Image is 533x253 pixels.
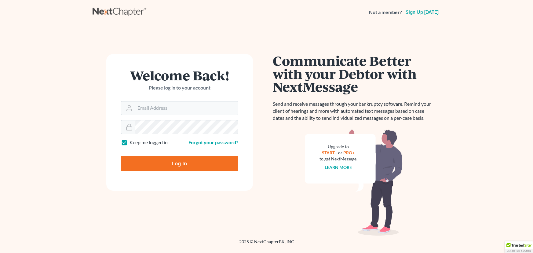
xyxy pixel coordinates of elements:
a: Sign up [DATE]! [404,10,441,15]
div: 2025 © NextChapterBK, INC [93,239,441,250]
a: Learn more [325,165,352,170]
div: TrustedSite Certified [505,241,533,253]
div: Upgrade to [319,144,357,150]
input: Email Address [135,101,238,115]
h1: Communicate Better with your Debtor with NextMessage [273,54,435,93]
div: to get NextMessage. [319,156,357,162]
img: nextmessage_bg-59042aed3d76b12b5cd301f8e5b87938c9018125f34e5fa2b7a6b67550977c72.svg [305,129,403,236]
a: Forgot your password? [188,139,238,145]
a: START+ [322,150,337,155]
a: PRO+ [343,150,355,155]
p: Send and receive messages through your bankruptcy software. Remind your client of hearings and mo... [273,101,435,122]
span: or [338,150,342,155]
p: Please log in to your account [121,84,238,91]
label: Keep me logged in [130,139,168,146]
strong: Not a member? [369,9,402,16]
input: Log In [121,156,238,171]
h1: Welcome Back! [121,69,238,82]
